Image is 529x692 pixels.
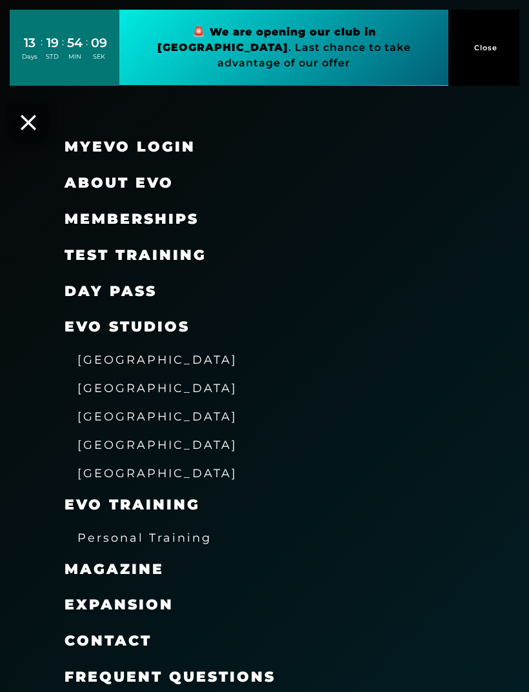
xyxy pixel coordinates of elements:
div: : [62,35,64,69]
div: 09 [91,34,107,52]
div: MIN [67,52,83,61]
a: MYEVO LOGIN [65,138,195,155]
span: Close [471,42,497,54]
div: 13 [22,34,37,52]
div: 54 [67,34,83,52]
div: Days [22,52,37,61]
div: STD [46,52,59,61]
div: : [41,35,43,69]
div: SEK [91,52,107,61]
div: 19 [46,34,59,52]
button: Close [448,10,519,86]
div: : [86,35,88,69]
